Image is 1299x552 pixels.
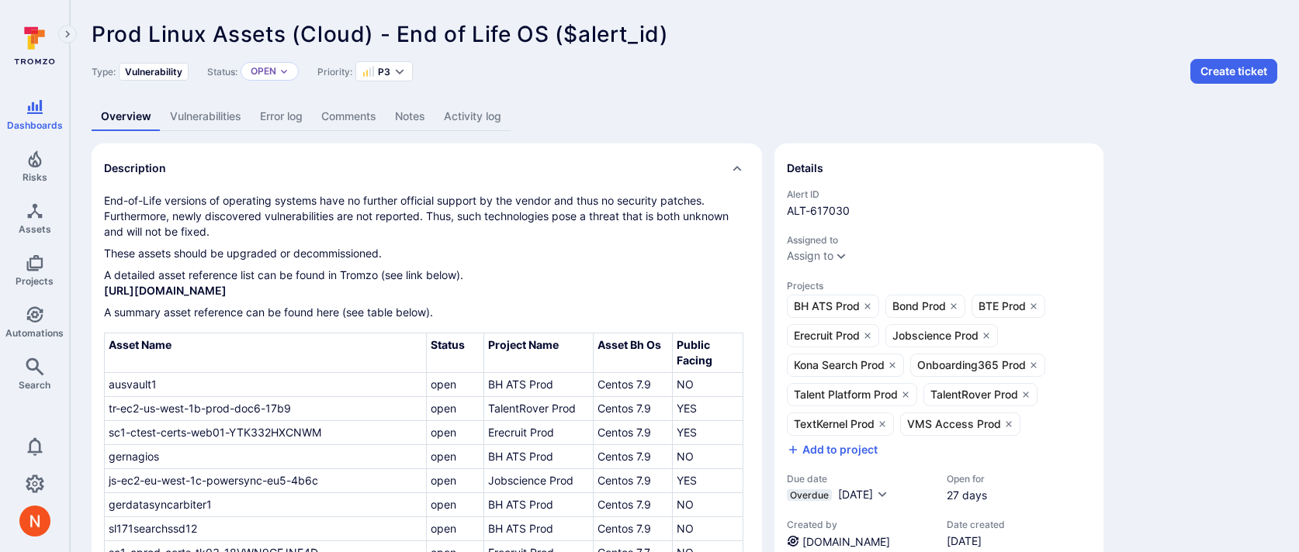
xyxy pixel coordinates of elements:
div: Due date field [787,473,931,503]
td: js-ec2-eu-west-1c-powersync-eu5-4b6c [105,469,427,493]
td: YES [673,421,743,445]
td: Jobscience Prod [483,469,593,493]
td: open [426,493,483,517]
a: vulnerability.EOL.OS.linux.wiz.prod [802,535,890,548]
button: Add to project [787,442,878,457]
span: Bond Prod [892,298,946,314]
p: A detailed asset reference list can be found in Tromzo (see link below). [104,267,750,298]
span: Alert ID [787,188,1091,200]
td: open [426,445,483,469]
td: open [426,517,483,541]
span: ALT-617030 [787,203,1091,219]
span: Kona Search Prod [794,357,885,373]
span: Talent Platform Prod [794,387,898,402]
a: [URL][DOMAIN_NAME] [104,284,227,297]
a: TalentRover Prod [923,383,1037,406]
a: Jobscience Prod [885,324,998,347]
span: Status: [207,66,237,78]
div: Alert tabs [92,102,1277,131]
span: P3 [378,66,390,78]
span: TextKernel Prod [794,416,875,432]
td: Centos 7.9 [593,421,672,445]
a: Comments [312,102,386,131]
div: Neeren Patki [19,505,50,536]
button: Expand dropdown [279,67,289,76]
span: Overdue [790,489,829,501]
span: Assets [19,223,51,235]
td: TalentRover Prod [483,397,593,421]
a: Erecruit Prod [787,324,879,347]
span: Assigned to [787,234,1091,246]
span: TalentRover Prod [930,387,1018,402]
span: Due date [787,473,931,485]
button: Assign to [787,250,833,262]
h2: Details [787,160,823,176]
td: NO [673,517,743,541]
span: Date created [947,519,1005,530]
td: open [426,373,483,397]
span: Projects [787,280,1091,292]
td: YES [673,469,743,493]
span: Open for [947,473,987,485]
button: Expand dropdown [835,250,847,262]
span: Erecruit Prod [794,328,860,343]
th: Asset Name [105,333,427,373]
h2: Description [104,160,166,176]
div: Collapse description [92,143,762,193]
button: [DATE] [838,488,889,503]
td: Centos 7.9 [593,517,672,541]
td: Centos 7.9 [593,397,672,421]
td: NO [673,373,743,397]
td: Centos 7.9 [593,493,672,517]
span: Automations [5,327,64,339]
p: A summary asset reference can be found here (see table below). [104,305,750,320]
a: Overview [92,102,161,131]
span: Risks [23,171,47,183]
button: Expand navigation menu [58,25,77,43]
span: [DATE] [947,533,1005,549]
a: Talent Platform Prod [787,383,917,406]
td: NO [673,445,743,469]
button: Open [251,65,276,78]
td: BH ATS Prod [483,517,593,541]
td: sc1-ctest-certs-web01-YTK332HXCNWM [105,421,427,445]
a: VMS Access Prod [900,412,1020,436]
th: Status [426,333,483,373]
th: Project Name [483,333,593,373]
a: BH ATS Prod [787,295,879,318]
img: ACg8ocIprwjrgDQnDsNSk9Ghn5p5-B8DpAKWoJ5Gi9syOE4K59tr4Q=s96-c [19,505,50,536]
td: open [426,469,483,493]
button: Create ticket [1190,59,1277,84]
span: 27 days [947,488,987,503]
a: Vulnerabilities [161,102,251,131]
td: NO [673,493,743,517]
span: Created by [787,519,931,530]
td: Centos 7.9 [593,445,672,469]
span: Priority: [317,66,352,78]
p: These assets should be upgraded or decommissioned. [104,246,750,261]
span: Jobscience Prod [892,328,979,343]
td: BH ATS Prod [483,373,593,397]
td: Centos 7.9 [593,373,672,397]
a: TextKernel Prod [787,412,894,436]
th: Public Facing [673,333,743,373]
td: open [426,421,483,445]
button: P3 [362,65,390,78]
th: Asset Bh Os [593,333,672,373]
span: BTE Prod [979,298,1026,314]
i: Expand navigation menu [62,28,73,41]
a: Bond Prod [885,295,965,318]
a: Notes [386,102,435,131]
a: Activity log [435,102,511,131]
div: Vulnerability [119,63,189,81]
p: End-of-Life versions of operating systems have no further official support by the vendor and thus... [104,193,750,240]
td: gernagios [105,445,427,469]
td: ausvault1 [105,373,427,397]
td: gerdatasyncarbiter1 [105,493,427,517]
span: Onboarding365 Prod [917,357,1026,373]
span: VMS Access Prod [907,416,1001,432]
td: YES [673,397,743,421]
